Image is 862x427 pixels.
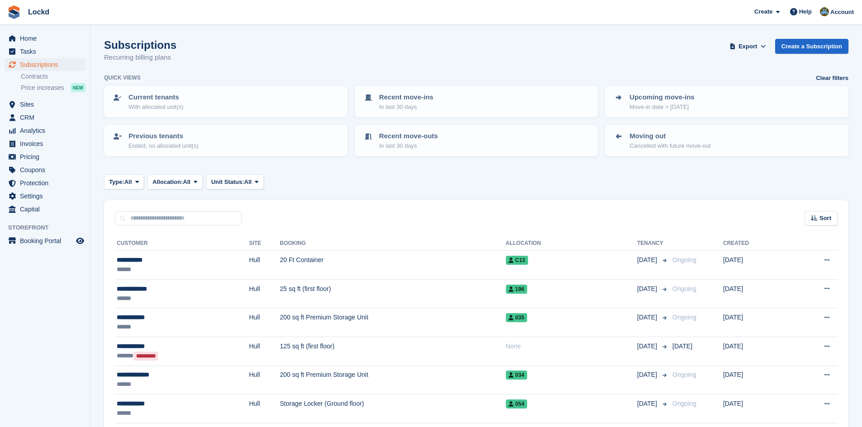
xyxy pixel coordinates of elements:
p: Current tenants [129,92,183,103]
span: Pricing [20,150,74,163]
span: 054 [506,399,527,408]
span: Storefront [8,223,90,232]
a: menu [5,45,86,58]
span: Ongoing [672,256,696,263]
th: Allocation [506,236,637,251]
span: Sites [20,98,74,111]
p: Move-in date > [DATE] [629,103,694,112]
span: [DATE] [637,342,659,351]
th: Booking [280,236,506,251]
a: menu [5,137,86,150]
span: Account [830,8,854,17]
span: Type: [109,178,124,187]
td: [DATE] [723,308,789,337]
img: stora-icon-8386f47178a22dfd0bd8f6a31ec36ba5ce8667c1dd55bd0f319d3a0aa187defe.svg [7,5,21,19]
span: Price increases [21,84,64,92]
a: Upcoming move-ins Move-in date > [DATE] [606,87,848,117]
p: Upcoming move-ins [629,92,694,103]
button: Export [728,39,768,54]
span: Ongoing [672,371,696,378]
span: Create [754,7,772,16]
a: Clear filters [816,74,848,83]
span: Protection [20,177,74,189]
td: Hull [249,251,280,280]
td: [DATE] [723,394,789,423]
a: menu [5,203,86,216]
a: Price increases NEW [21,83,86,93]
th: Customer [115,236,249,251]
p: Cancelled with future move-out [629,141,710,150]
th: Site [249,236,280,251]
span: Booking Portal [20,235,74,247]
span: [DATE] [637,370,659,380]
a: Create a Subscription [775,39,848,54]
td: Hull [249,279,280,308]
a: Preview store [75,235,86,246]
button: Unit Status: All [206,174,264,189]
span: [DATE] [637,313,659,322]
td: 200 sq ft Premium Storage Unit [280,308,506,337]
a: menu [5,190,86,202]
a: Lockd [24,5,53,19]
span: [DATE] [637,284,659,294]
img: Paul Budding [820,7,829,16]
span: [DATE] [672,343,692,350]
h6: Quick views [104,74,141,82]
span: Subscriptions [20,58,74,71]
td: 200 sq ft Premium Storage Unit [280,366,506,394]
td: 125 sq ft (first floor) [280,337,506,366]
p: In last 30 days [379,141,438,150]
span: Home [20,32,74,45]
span: [DATE] [637,255,659,265]
span: CRM [20,111,74,124]
span: Tasks [20,45,74,58]
p: Recent move-ins [379,92,433,103]
span: Help [799,7,812,16]
td: [DATE] [723,366,789,394]
a: menu [5,150,86,163]
p: Recurring billing plans [104,52,176,63]
p: In last 30 days [379,103,433,112]
td: 20 Ft Container [280,251,506,280]
td: Storage Locker (Ground floor) [280,394,506,423]
span: All [124,178,132,187]
span: Ongoing [672,314,696,321]
div: NEW [71,83,86,92]
a: menu [5,124,86,137]
span: All [183,178,190,187]
a: Moving out Cancelled with future move-out [606,126,848,155]
span: Export [738,42,757,51]
h1: Subscriptions [104,39,176,51]
span: Sort [819,214,831,223]
p: Previous tenants [129,131,199,141]
button: Type: All [104,174,144,189]
a: Contracts [21,72,86,81]
span: All [244,178,252,187]
a: menu [5,235,86,247]
td: 25 sq ft (first floor) [280,279,506,308]
span: Invoices [20,137,74,150]
span: 034 [506,371,527,380]
td: Hull [249,337,280,366]
p: Ended, no allocated unit(s) [129,141,199,150]
a: Previous tenants Ended, no allocated unit(s) [105,126,347,155]
th: Created [723,236,789,251]
span: Coupons [20,164,74,176]
span: Ongoing [672,285,696,292]
a: menu [5,164,86,176]
span: C13 [506,256,528,265]
td: [DATE] [723,279,789,308]
span: [DATE] [637,399,659,408]
th: Tenancy [637,236,669,251]
a: menu [5,98,86,111]
a: menu [5,177,86,189]
div: None [506,342,637,351]
p: With allocated unit(s) [129,103,183,112]
span: Unit Status: [211,178,244,187]
span: 196 [506,285,527,294]
td: Hull [249,394,280,423]
span: Allocation: [152,178,183,187]
a: Recent move-ins In last 30 days [356,87,597,117]
span: Capital [20,203,74,216]
p: Moving out [629,131,710,141]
